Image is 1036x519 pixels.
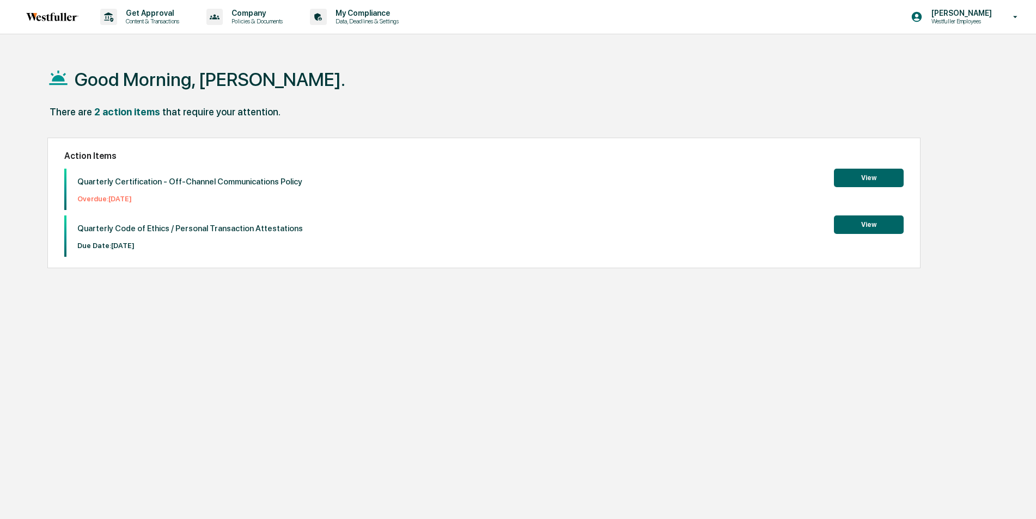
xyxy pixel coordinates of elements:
div: There are [50,106,92,118]
p: Quarterly Certification - Off-Channel Communications Policy [77,177,302,187]
p: Overdue: [DATE] [77,195,302,203]
p: Quarterly Code of Ethics / Personal Transaction Attestations [77,224,303,233]
p: Data, Deadlines & Settings [327,17,404,25]
p: Content & Transactions [117,17,185,25]
img: logo [26,13,78,21]
h2: Action Items [64,151,904,161]
a: View [834,219,904,229]
a: View [834,172,904,182]
button: View [834,215,904,234]
p: Get Approval [117,9,185,17]
button: View [834,169,904,187]
div: 2 action items [94,106,160,118]
p: Policies & Documents [223,17,288,25]
p: Due Date: [DATE] [77,242,303,250]
p: [PERSON_NAME] [923,9,997,17]
p: My Compliance [327,9,404,17]
p: Company [223,9,288,17]
div: that require your attention. [162,106,281,118]
p: Westfuller Employees [923,17,997,25]
h1: Good Morning, [PERSON_NAME]. [75,69,345,90]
